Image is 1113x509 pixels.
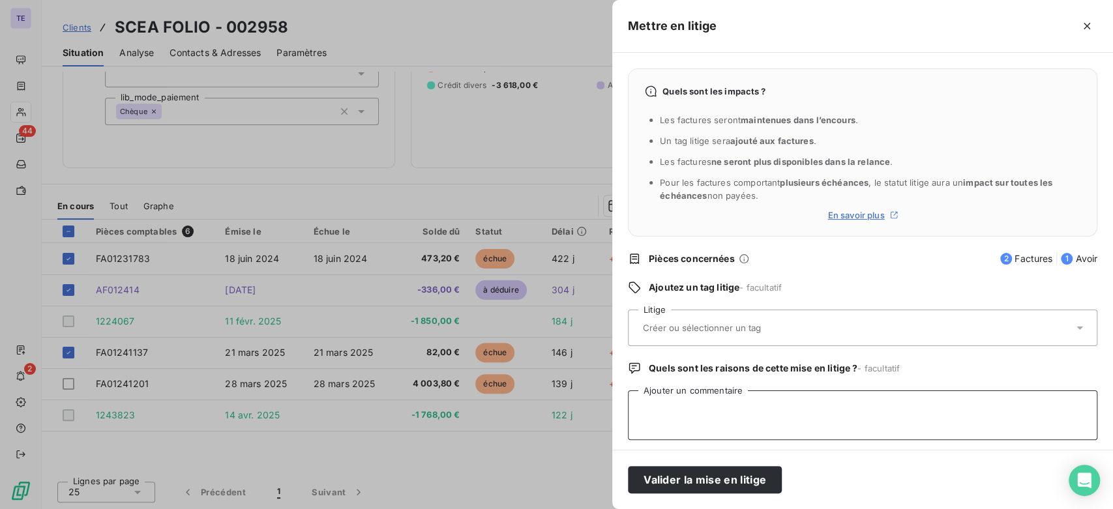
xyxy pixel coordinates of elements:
[660,115,858,125] span: Les factures seront .
[780,177,868,188] span: plusieurs échéances
[857,363,900,373] span: - facultatif
[827,210,884,220] span: En savoir plus
[1000,252,1097,265] span: Factures Avoir
[649,252,735,265] span: Pièces concernées
[741,115,855,125] span: maintenues dans l’encours
[739,282,782,293] span: - facultatif
[662,86,765,96] span: Quels sont les impacts ?
[642,322,831,334] input: Créer ou sélectionner un tag
[628,17,717,35] h5: Mettre en litige
[649,362,857,373] span: Quels sont les raisons de cette mise en litige ?
[1061,253,1073,265] span: 1
[660,136,816,146] span: Un tag litige sera .
[660,177,1052,201] span: Pour les factures comportant , le statut litige aura un non payées.
[711,156,890,167] span: ne seront plus disponibles dans la relance
[660,156,893,167] span: Les factures .
[628,466,782,493] button: Valider la mise en litige
[649,282,739,293] span: Ajoutez un tag litige
[1069,465,1100,496] div: Open Intercom Messenger
[644,210,1081,220] a: En savoir plus
[1000,253,1012,265] span: 2
[730,136,814,146] span: ajouté aux factures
